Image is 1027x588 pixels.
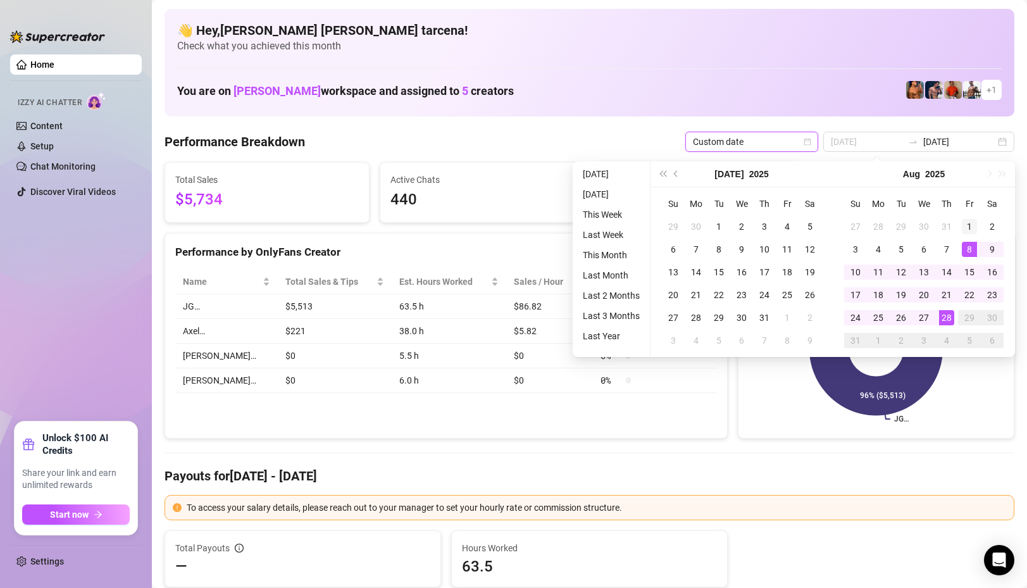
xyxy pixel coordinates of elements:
span: Total Sales & Tips [285,275,374,289]
td: 2025-08-05 [890,238,912,261]
td: 2025-07-27 [662,306,685,329]
div: 29 [666,219,681,234]
img: AI Chatter [87,92,106,110]
div: 4 [939,333,954,348]
span: 440 [390,188,574,212]
td: 2025-07-17 [753,261,776,284]
td: 2025-07-05 [799,215,821,238]
th: Sa [799,192,821,215]
th: Fr [958,192,981,215]
td: 2025-07-29 [890,215,912,238]
td: 2025-08-21 [935,284,958,306]
th: Name [175,270,278,294]
td: 2025-08-19 [890,284,912,306]
div: Est. Hours Worked [399,275,489,289]
a: Chat Monitoring [30,161,96,172]
div: 5 [962,333,977,348]
td: $5,513 [278,294,392,319]
td: 2025-07-23 [730,284,753,306]
div: 2 [893,333,909,348]
div: 23 [734,287,749,303]
div: 8 [711,242,726,257]
button: Last year (Control + left) [656,161,669,187]
div: 14 [939,265,954,280]
div: 6 [985,333,1000,348]
td: $0 [278,344,392,368]
span: Custom date [693,132,811,151]
span: Active Chats [390,173,574,187]
h1: You are on workspace and assigned to creators [177,84,514,98]
td: 63.5 h [392,294,506,319]
li: Last Year [578,328,645,344]
th: Mo [685,192,707,215]
li: Last Week [578,227,645,242]
td: 2025-07-06 [662,238,685,261]
td: 2025-08-26 [890,306,912,329]
th: Su [844,192,867,215]
td: 2025-08-18 [867,284,890,306]
td: 2025-07-18 [776,261,799,284]
th: Sa [981,192,1004,215]
th: We [912,192,935,215]
img: Axel [925,81,943,99]
button: Choose a month [714,161,744,187]
span: Name [183,275,260,289]
div: 6 [916,242,931,257]
a: Home [30,59,54,70]
div: 26 [893,310,909,325]
th: Th [935,192,958,215]
td: 2025-08-22 [958,284,981,306]
span: exclamation-circle [173,503,182,512]
div: 12 [893,265,909,280]
div: 6 [666,242,681,257]
td: $86.82 [506,294,593,319]
th: Sales / Hour [506,270,593,294]
h4: Performance Breakdown [165,133,305,151]
td: 2025-06-30 [685,215,707,238]
div: 12 [802,242,818,257]
h4: 👋 Hey, [PERSON_NAME] [PERSON_NAME] tarcena ! [177,22,1002,39]
div: 29 [962,310,977,325]
div: 27 [848,219,863,234]
div: 7 [939,242,954,257]
div: 29 [893,219,909,234]
td: 2025-07-19 [799,261,821,284]
td: Axel… [175,319,278,344]
th: Su [662,192,685,215]
span: calendar [804,138,811,146]
div: 2 [985,219,1000,234]
div: 5 [893,242,909,257]
td: 2025-07-30 [730,306,753,329]
td: 2025-08-29 [958,306,981,329]
div: 22 [962,287,977,303]
td: $0 [506,368,593,393]
td: 2025-08-15 [958,261,981,284]
li: Last 2 Months [578,288,645,303]
td: 2025-08-08 [958,238,981,261]
div: 28 [871,219,886,234]
div: 31 [757,310,772,325]
td: 5.5 h [392,344,506,368]
td: 2025-07-12 [799,238,821,261]
td: 2025-07-22 [707,284,730,306]
div: 8 [962,242,977,257]
td: 2025-07-30 [912,215,935,238]
th: Tu [890,192,912,215]
td: 2025-08-24 [844,306,867,329]
div: 1 [780,310,795,325]
div: 15 [962,265,977,280]
td: 2025-07-10 [753,238,776,261]
div: 10 [848,265,863,280]
div: 16 [985,265,1000,280]
td: 6.0 h [392,368,506,393]
td: 2025-07-04 [776,215,799,238]
td: 2025-09-05 [958,329,981,352]
div: 20 [916,287,931,303]
button: Start nowarrow-right [22,504,130,525]
div: 30 [734,310,749,325]
td: [PERSON_NAME]… [175,368,278,393]
td: 2025-07-14 [685,261,707,284]
div: 4 [780,219,795,234]
td: 2025-07-07 [685,238,707,261]
td: 2025-07-25 [776,284,799,306]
